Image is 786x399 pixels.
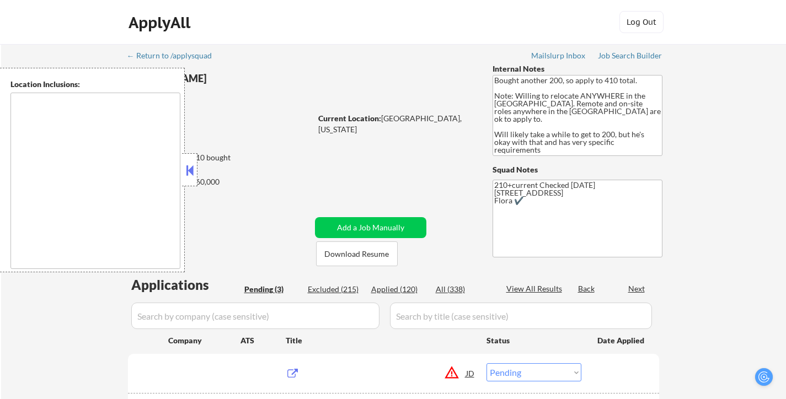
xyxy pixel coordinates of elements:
button: warning_amber [444,365,459,380]
div: [GEOGRAPHIC_DATA], [US_STATE] [318,113,474,134]
div: ← Return to /applysquad [127,52,222,60]
div: Applications [131,278,240,292]
div: Pending (3) [244,284,300,295]
a: ← Return to /applysquad [127,51,222,62]
div: $160,000 [127,176,311,187]
div: 330 sent / 410 bought [127,152,311,163]
div: JD [465,363,476,383]
strong: Current Location: [318,114,381,123]
div: Applied (120) [371,284,426,295]
button: Download Resume [316,241,398,266]
div: All (338) [436,284,491,295]
div: Status [486,330,581,350]
a: Job Search Builder [598,51,662,62]
div: Job Search Builder [598,52,662,60]
div: Location Inclusions: [10,79,180,90]
button: Add a Job Manually [315,217,426,238]
div: Company [168,335,240,346]
input: Search by company (case sensitive) [131,303,379,329]
div: Back [578,283,596,294]
div: View All Results [506,283,565,294]
input: Search by title (case sensitive) [390,303,652,329]
button: Log Out [619,11,664,33]
div: Next [628,283,646,294]
a: Mailslurp Inbox [531,51,586,62]
div: Internal Notes [493,63,662,74]
div: Date Applied [597,335,646,346]
div: Title [286,335,476,346]
div: ApplyAll [129,13,194,32]
div: [PERSON_NAME] [128,72,355,85]
div: Squad Notes [493,164,662,175]
div: Mailslurp Inbox [531,52,586,60]
div: Excluded (215) [308,284,363,295]
div: ATS [240,335,286,346]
